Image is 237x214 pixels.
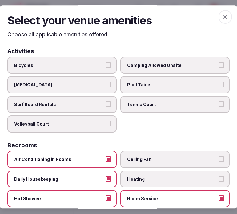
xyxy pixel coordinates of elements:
span: Pool Table [127,82,217,88]
span: Bicycles [14,62,104,68]
button: Camping Allowed Onsite [219,62,224,68]
button: Surf Board Rentals [106,101,111,107]
button: Daily Housekeeping [106,176,111,182]
button: Pool Table [219,82,224,88]
span: Tennis Court [127,101,217,108]
button: Bicycles [106,62,111,68]
button: Heating [219,176,224,182]
button: Air Conditioning in Rooms [106,156,111,162]
button: Ceiling Fan [219,156,224,162]
span: Heating [127,176,217,182]
button: Hot Showers [106,195,111,201]
span: Camping Allowed Onsite [127,62,217,68]
span: Ceiling Fan [127,156,217,163]
button: Volleyball Court [106,121,111,127]
h3: Activities [7,48,34,54]
span: Volleyball Court [14,121,104,127]
p: Choose all applicable amenities offered. [7,31,230,39]
span: Air Conditioning in Rooms [14,156,104,163]
h3: Bedrooms [7,142,37,148]
button: Tennis Court [219,101,224,107]
span: Daily Housekeeping [14,176,104,182]
span: Hot Showers [14,195,104,202]
h2: Select your venue amenities [7,13,230,28]
span: Room Service [127,195,217,202]
span: [MEDICAL_DATA] [14,82,104,88]
button: Room Service [219,195,224,201]
button: [MEDICAL_DATA] [106,82,111,88]
span: Surf Board Rentals [14,101,104,108]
